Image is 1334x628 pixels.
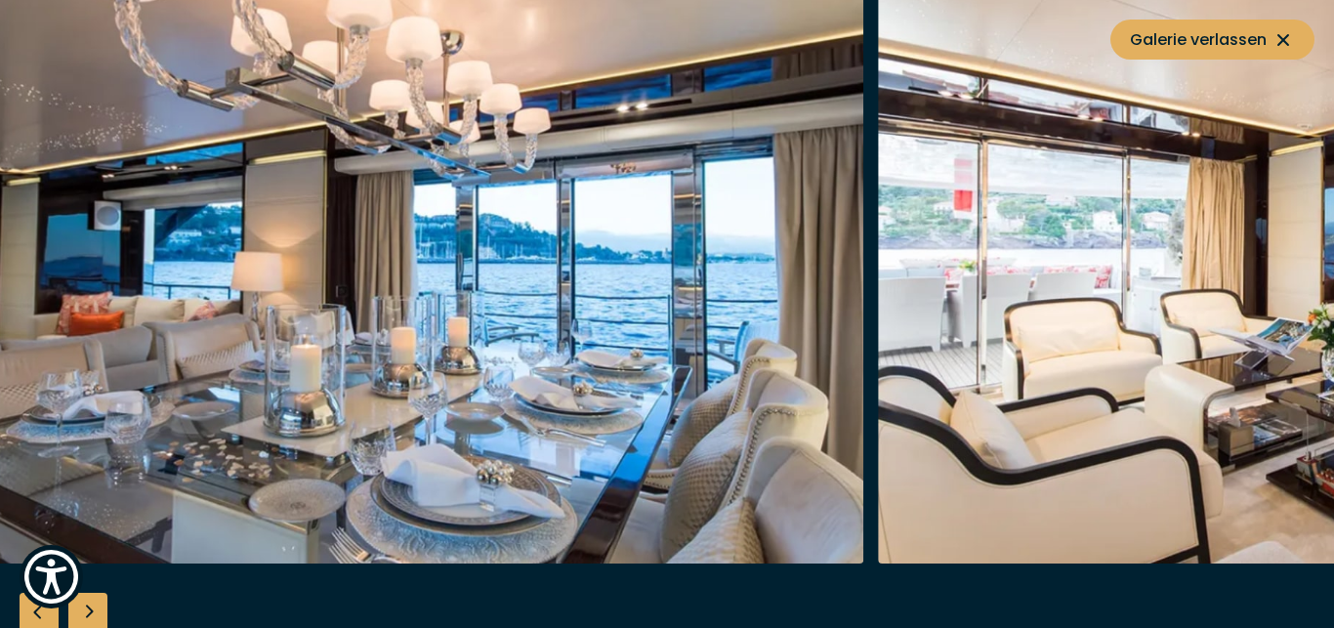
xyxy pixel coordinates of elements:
[1110,20,1314,60] button: Galerie verlassen
[20,545,83,608] button: Show Accessibility Preferences
[1130,27,1295,52] span: Galerie verlassen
